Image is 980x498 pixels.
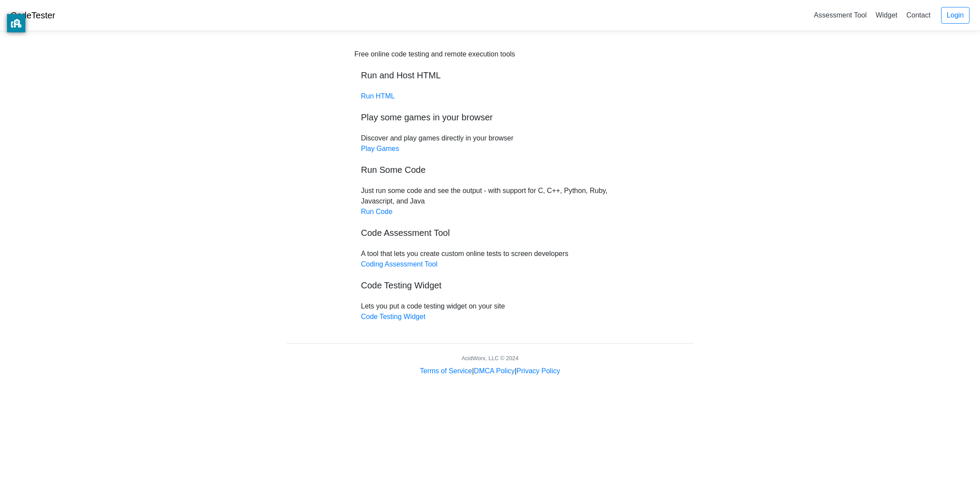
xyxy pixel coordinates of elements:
[420,366,560,376] div: | |
[420,367,472,375] a: Terms of Service
[7,14,25,32] button: privacy banner
[474,367,514,375] a: DMCA Policy
[872,8,901,22] a: Widget
[517,367,560,375] a: Privacy Policy
[361,260,437,268] a: Coding Assessment Tool
[903,8,934,22] a: Contact
[361,313,425,320] a: Code Testing Widget
[354,49,626,322] div: Discover and play games directly in your browser Just run some code and see the output - with sup...
[354,49,515,60] div: Free online code testing and remote execution tools
[361,208,392,215] a: Run Code
[361,145,399,152] a: Play Games
[810,8,870,22] a: Assessment Tool
[361,112,619,123] h5: Play some games in your browser
[462,354,518,362] div: AcidWorx, LLC © 2024
[361,280,619,291] h5: Code Testing Widget
[941,7,969,24] a: Login
[361,165,619,175] h5: Run Some Code
[361,70,619,81] h5: Run and Host HTML
[361,228,619,238] h5: Code Assessment Tool
[361,92,395,100] a: Run HTML
[10,11,55,20] a: CodeTester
